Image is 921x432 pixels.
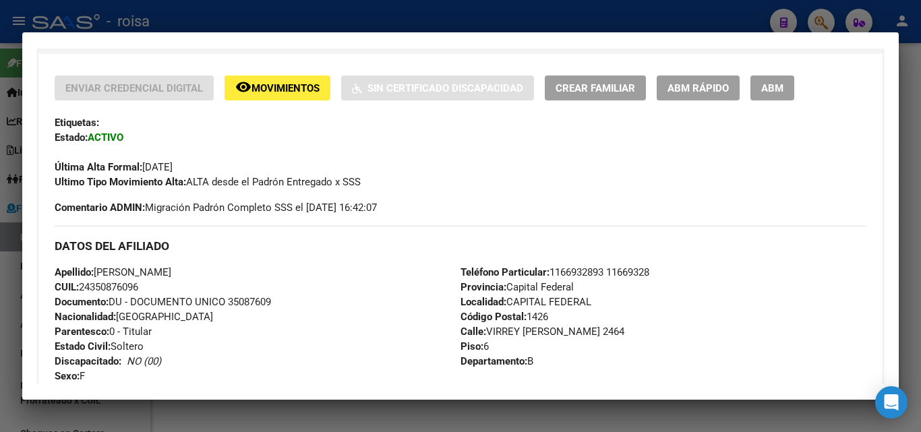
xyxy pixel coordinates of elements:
strong: Documento: [55,296,109,308]
strong: Código Postal: [460,311,527,323]
h3: DATOS DEL AFILIADO [55,239,866,253]
span: VIRREY [PERSON_NAME] 2464 [460,326,624,338]
mat-icon: remove_red_eye [235,79,251,95]
span: ALTA desde el Padrón Entregado x SSS [55,176,361,188]
span: 0 - Titular [55,326,152,338]
span: B [460,355,533,367]
button: ABM [750,75,794,100]
strong: Sexo: [55,370,80,382]
i: NO (00) [127,355,161,367]
strong: Calle: [460,326,486,338]
span: ABM [761,82,783,94]
span: Movimientos [251,82,320,94]
span: Capital Federal [460,281,574,293]
span: Enviar Credencial Digital [65,82,203,94]
strong: Parentesco: [55,326,109,338]
button: Movimientos [225,75,330,100]
span: Soltero [55,340,144,352]
strong: Provincia: [460,281,506,293]
strong: Estado: [55,131,88,144]
span: [PERSON_NAME] [55,266,171,278]
strong: Comentario ADMIN: [55,202,145,214]
strong: Teléfono Particular: [460,266,549,278]
span: ABM Rápido [667,82,729,94]
button: Crear Familiar [545,75,646,100]
span: 6 [460,340,489,352]
span: [DATE] [55,161,173,173]
button: Sin Certificado Discapacidad [341,75,534,100]
strong: ACTIVO [88,131,123,144]
strong: Estado Civil: [55,340,111,352]
strong: Última Alta Formal: [55,161,142,173]
span: Migración Padrón Completo SSS el [DATE] 16:42:07 [55,200,377,215]
span: [GEOGRAPHIC_DATA] [55,311,213,323]
strong: Departamento: [460,355,527,367]
strong: CUIL: [55,281,79,293]
strong: Piso: [460,340,483,352]
button: ABM Rápido [657,75,740,100]
span: 1166932893 11669328 [460,266,649,278]
div: Open Intercom Messenger [875,386,908,419]
strong: Apellido: [55,266,94,278]
span: DU - DOCUMENTO UNICO 35087609 [55,296,271,308]
span: 24350876096 [55,281,138,293]
span: CAPITAL FEDERAL [460,296,591,308]
strong: Etiquetas: [55,117,99,129]
button: Enviar Credencial Digital [55,75,214,100]
strong: Nacionalidad: [55,311,116,323]
strong: Discapacitado: [55,355,121,367]
span: Sin Certificado Discapacidad [367,82,523,94]
strong: Localidad: [460,296,506,308]
span: Crear Familiar [556,82,635,94]
strong: Ultimo Tipo Movimiento Alta: [55,176,186,188]
span: 1426 [460,311,548,323]
span: F [55,370,85,382]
